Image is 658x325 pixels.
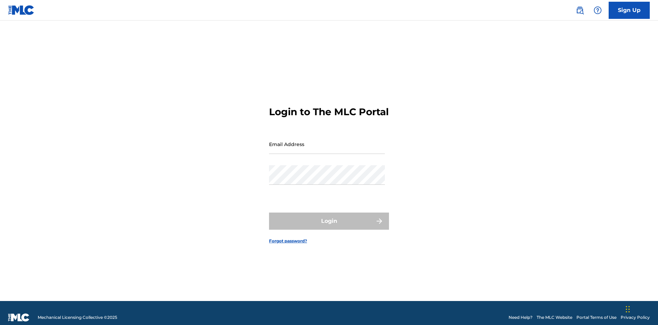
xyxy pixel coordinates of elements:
a: The MLC Website [537,314,572,321]
img: MLC Logo [8,5,35,15]
img: search [576,6,584,14]
h3: Login to The MLC Portal [269,106,389,118]
img: logo [8,313,29,322]
img: help [594,6,602,14]
a: Portal Terms of Use [576,314,617,321]
a: Sign Up [609,2,650,19]
iframe: Chat Widget [624,292,658,325]
a: Public Search [573,3,587,17]
div: Drag [626,299,630,320]
a: Forgot password? [269,238,307,244]
a: Privacy Policy [621,314,650,321]
div: Help [591,3,605,17]
a: Need Help? [509,314,533,321]
span: Mechanical Licensing Collective © 2025 [38,314,117,321]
